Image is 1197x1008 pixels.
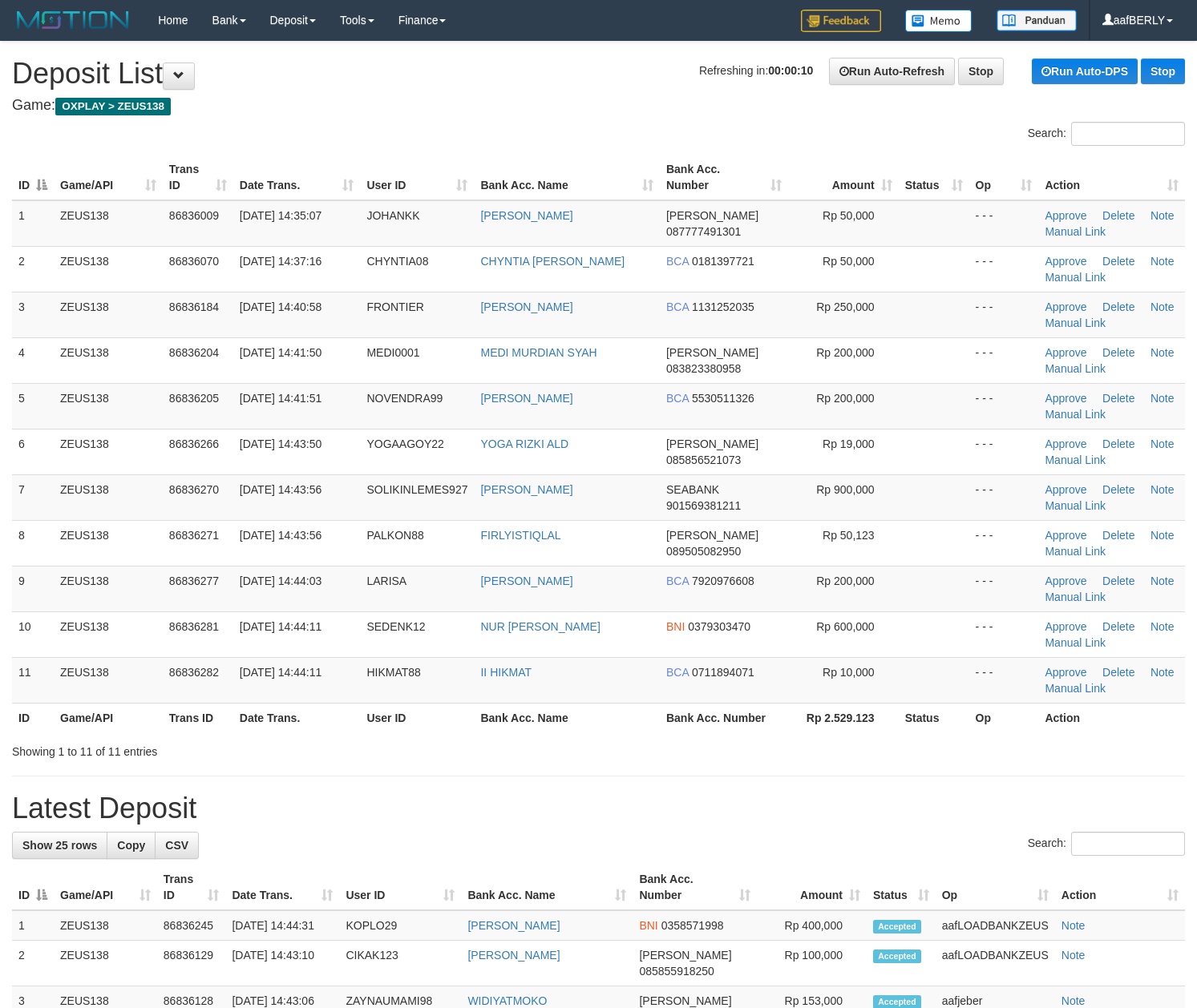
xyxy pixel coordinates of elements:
[1150,575,1175,587] a: Note
[823,666,875,679] span: Rp 10,000
[666,499,741,512] span: Copy 901569381211 to clipboard
[240,392,321,405] span: [DATE] 14:41:51
[969,657,1039,703] td: - - -
[936,865,1055,910] th: Op: activate to sort column ascending
[12,566,54,611] td: 9
[12,832,107,859] a: Show 25 rows
[12,8,134,32] img: MOTION_logo.png
[788,155,899,200] th: Amount: activate to sort column ascending
[12,865,54,910] th: ID: activate to sort column descending
[12,703,54,732] th: ID
[816,300,874,313] span: Rp 250,000
[1102,437,1134,450] a: Delete
[1150,209,1175,222] a: Note
[873,920,921,933] span: Accepted
[169,392,219,405] span: 86836205
[240,620,321,633] span: [DATE] 14:44:11
[757,910,867,941] td: Rp 400,000
[692,255,754,268] span: Copy 0181397721 to clipboard
[12,246,54,292] td: 2
[225,910,339,941] td: [DATE] 14:44:31
[54,155,163,200] th: Game/API: activate to sort column ascending
[480,437,568,450] a: YOGA RIZKI ALD
[639,965,714,978] span: Copy 085855918250 to clipboard
[969,520,1039,566] td: - - -
[905,10,973,32] img: Button%20Memo.svg
[163,703,233,732] th: Trans ID
[1045,346,1086,359] a: Approve
[1045,408,1106,421] a: Manual Link
[360,703,474,732] th: User ID
[1150,392,1175,405] a: Note
[1045,454,1106,466] a: Manual Link
[157,941,226,986] td: 86836129
[1102,620,1134,633] a: Delete
[1150,346,1175,359] a: Note
[1102,300,1134,313] a: Delete
[12,429,54,474] td: 6
[639,994,731,1007] span: [PERSON_NAME]
[12,792,1185,825] h1: Latest Deposit
[936,910,1055,941] td: aafLOADBANKZEUS
[12,98,1185,114] h4: Game:
[240,346,321,359] span: [DATE] 14:41:50
[639,919,657,932] span: BNI
[157,910,226,941] td: 86836245
[1045,392,1086,405] a: Approve
[699,64,813,77] span: Refreshing in:
[12,657,54,703] td: 11
[666,437,758,450] span: [PERSON_NAME]
[969,383,1039,429] td: - - -
[54,292,163,337] td: ZEUS138
[12,737,487,760] div: Showing 1 to 11 of 11 entries
[1045,529,1086,542] a: Approve
[1038,155,1185,200] th: Action: activate to sort column ascending
[54,429,163,474] td: ZEUS138
[1150,529,1175,542] a: Note
[480,255,625,268] a: CHYNTIA [PERSON_NAME]
[1102,255,1134,268] a: Delete
[969,155,1039,200] th: Op: activate to sort column ascending
[366,529,423,542] span: PALKON88
[788,703,899,732] th: Rp 2.529.123
[692,666,754,679] span: Copy 0711894071 to clipboard
[899,703,969,732] th: Status
[801,10,881,32] img: Feedback.jpg
[666,209,758,222] span: [PERSON_NAME]
[474,155,660,200] th: Bank Acc. Name: activate to sort column ascending
[117,839,145,852] span: Copy
[823,529,875,542] span: Rp 50,123
[240,300,321,313] span: [DATE] 14:40:58
[169,483,219,496] span: 86836270
[692,575,754,587] span: Copy 7920976608 to clipboard
[1045,483,1086,496] a: Approve
[366,666,420,679] span: HIKMAT88
[1045,209,1086,222] a: Approve
[366,392,443,405] span: NOVENDRA99
[54,611,163,657] td: ZEUS138
[480,575,572,587] a: [PERSON_NAME]
[1045,362,1106,375] a: Manual Link
[54,383,163,429] td: ZEUS138
[1038,703,1185,732] th: Action
[474,703,660,732] th: Bank Acc. Name
[240,575,321,587] span: [DATE] 14:44:03
[1141,58,1185,84] a: Stop
[1102,666,1134,679] a: Delete
[12,337,54,383] td: 4
[169,620,219,633] span: 86836281
[54,941,157,986] td: ZEUS138
[969,200,1039,247] td: - - -
[1045,666,1086,679] a: Approve
[240,209,321,222] span: [DATE] 14:35:07
[54,520,163,566] td: ZEUS138
[12,910,54,941] td: 1
[366,300,424,313] span: FRONTIER
[823,255,875,268] span: Rp 50,000
[1045,499,1106,512] a: Manual Link
[757,865,867,910] th: Amount: activate to sort column ascending
[12,474,54,520] td: 7
[54,246,163,292] td: ZEUS138
[1150,666,1175,679] a: Note
[823,437,875,450] span: Rp 19,000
